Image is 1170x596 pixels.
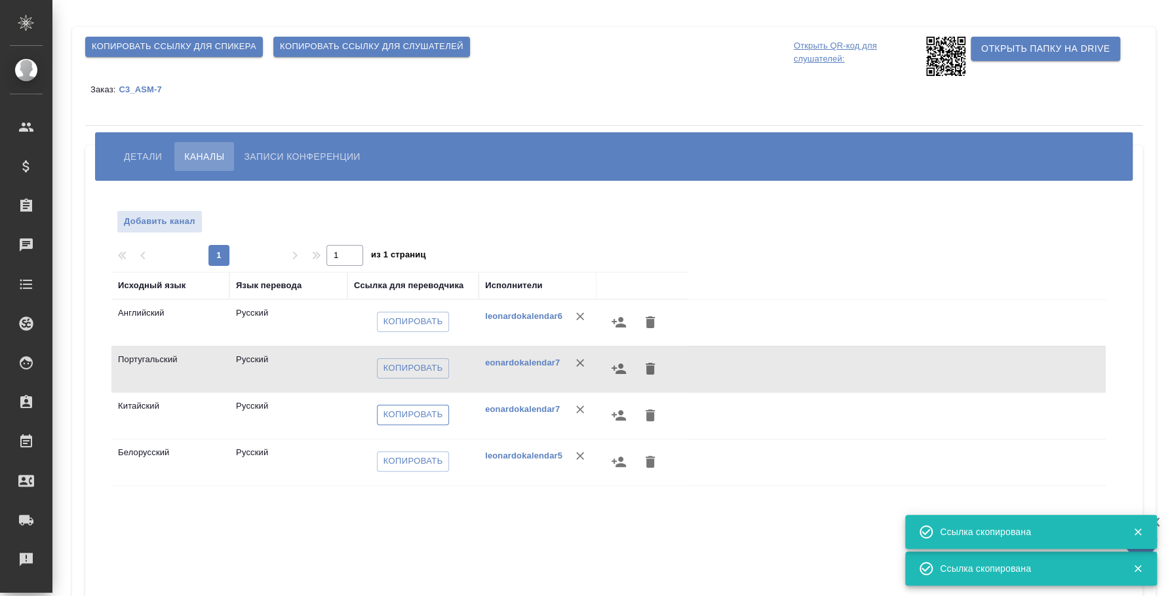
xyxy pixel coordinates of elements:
[184,149,224,164] span: Каналы
[111,346,229,392] td: Португальский
[634,446,666,477] button: Удалить канал
[570,446,590,466] button: Удалить
[377,451,450,472] button: Копировать
[971,37,1120,61] button: Открыть папку на Drive
[118,279,185,292] div: Исходный язык
[111,393,229,439] td: Китайский
[124,214,195,229] span: Добавить канал
[570,353,590,373] button: Удалить
[244,149,360,164] span: Записи конференции
[794,37,923,76] p: Открыть QR-код для слушателей:
[603,446,634,477] button: Назначить исполнителей
[90,84,119,94] p: Заказ:
[1124,563,1151,574] button: Закрыть
[485,404,560,414] a: eonardokalendar7
[485,451,562,460] a: leonardokalendar5
[603,400,634,431] button: Назначить исполнителей
[229,439,347,485] td: Русский
[111,300,229,346] td: Английский
[383,361,443,376] span: Копировать
[603,307,634,338] button: Назначить исполнителей
[229,393,347,439] td: Русский
[634,400,666,431] button: Удалить канал
[354,279,463,292] div: Ссылка для переводчика
[383,407,443,422] span: Копировать
[85,37,263,57] button: Копировать ссылку для спикера
[981,41,1110,57] span: Открыть папку на Drive
[1124,526,1151,538] button: Закрыть
[280,39,463,54] span: Копировать ссылку для слушателей
[570,307,590,326] button: Удалить
[273,37,470,57] button: Копировать ссылку для слушателей
[124,149,162,164] span: Детали
[634,307,666,338] button: Удалить канал
[119,84,171,94] p: C3_ASM-7
[119,84,171,94] a: C3_ASM-7
[570,400,590,419] button: Удалить
[603,353,634,384] button: Назначить исполнителей
[117,210,203,233] button: Добавить канал
[377,358,450,379] button: Копировать
[485,358,560,367] a: eonardokalendar7
[236,279,302,292] div: Язык перевода
[940,525,1113,538] div: Ссылка скопирована
[485,311,562,321] a: leonardokalendar6
[92,39,256,54] span: Копировать ссылку для спикера
[383,314,443,329] span: Копировать
[634,353,666,384] button: Удалить канал
[377,405,450,425] button: Копировать
[111,439,229,485] td: Белорусский
[371,247,426,266] span: из 1 страниц
[485,279,543,292] div: Исполнители
[229,300,347,346] td: Русский
[940,562,1113,575] div: Ссылка скопирована
[229,346,347,392] td: Русский
[383,454,443,469] span: Копировать
[377,312,450,332] button: Копировать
